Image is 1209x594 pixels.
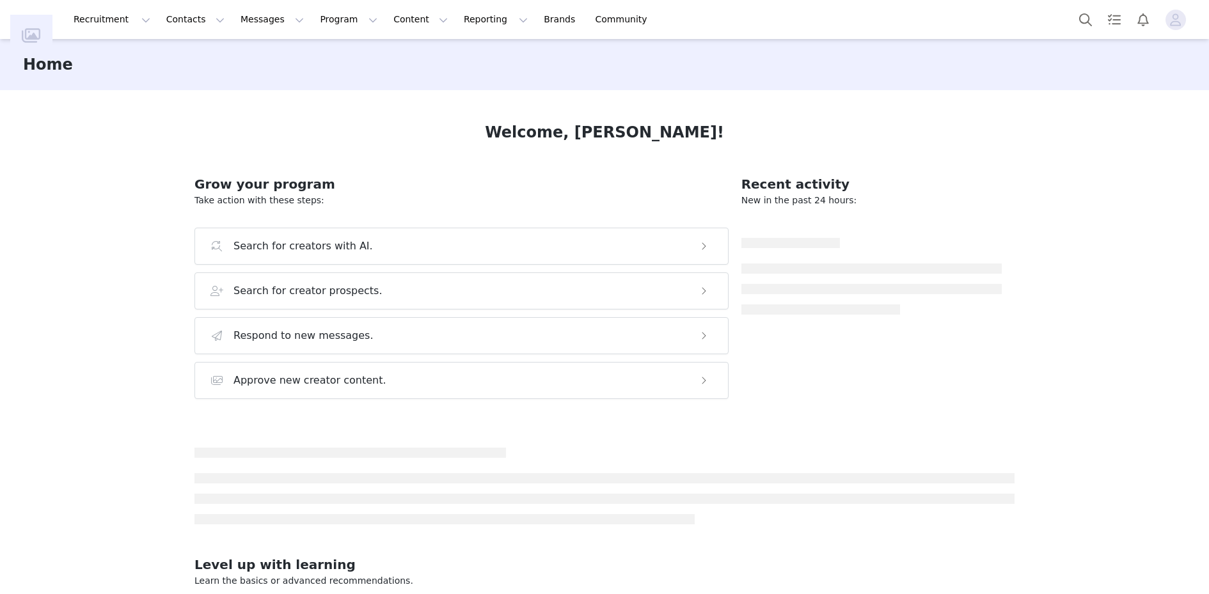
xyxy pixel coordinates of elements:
[233,328,374,343] h3: Respond to new messages.
[536,5,587,34] a: Brands
[386,5,455,34] button: Content
[194,272,729,309] button: Search for creator prospects.
[194,362,729,399] button: Approve new creator content.
[233,283,383,299] h3: Search for creator prospects.
[1158,10,1199,30] button: Profile
[741,194,1002,207] p: New in the past 24 hours:
[194,555,1015,574] h2: Level up with learning
[194,228,729,265] button: Search for creators with AI.
[66,5,158,34] button: Recruitment
[194,175,729,194] h2: Grow your program
[485,121,724,144] h1: Welcome, [PERSON_NAME]!
[194,574,1015,588] p: Learn the basics or advanced recommendations.
[194,317,729,354] button: Respond to new messages.
[23,53,73,76] h3: Home
[312,5,385,34] button: Program
[1071,5,1100,34] button: Search
[456,5,535,34] button: Reporting
[159,5,232,34] button: Contacts
[588,5,661,34] a: Community
[741,175,1002,194] h2: Recent activity
[1129,5,1157,34] button: Notifications
[233,238,373,254] h3: Search for creators with AI.
[1169,10,1181,30] div: avatar
[233,373,386,388] h3: Approve new creator content.
[1100,5,1128,34] a: Tasks
[233,5,312,34] button: Messages
[194,194,729,207] p: Take action with these steps:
